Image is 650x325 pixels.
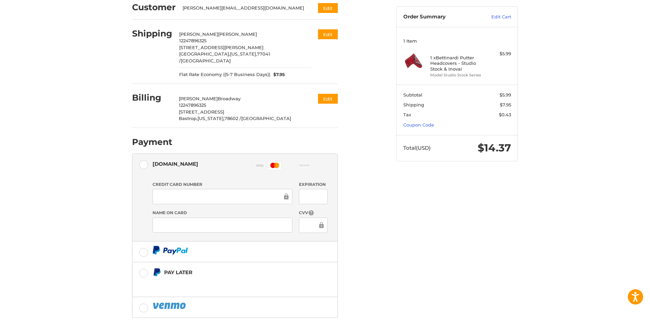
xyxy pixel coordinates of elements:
span: [PERSON_NAME] [179,31,218,37]
span: $14.37 [478,142,511,154]
span: Bastrop, [179,116,198,121]
span: Shipping [403,102,424,107]
a: Edit Cart [477,14,511,20]
label: Name on Card [153,210,292,216]
span: [STREET_ADDRESS][PERSON_NAME] [179,45,263,50]
button: Edit [318,3,338,13]
span: [PERSON_NAME] [218,31,257,37]
span: 78602 / [225,116,241,121]
span: $5.99 [500,92,511,98]
span: [PERSON_NAME] [179,96,218,101]
a: Coupon Code [403,122,434,128]
span: [US_STATE], [230,51,257,57]
div: [PERSON_NAME][EMAIL_ADDRESS][DOMAIN_NAME] [183,5,305,12]
span: Subtotal [403,92,422,98]
h3: Order Summary [403,14,477,20]
h3: 1 Item [403,38,511,44]
span: $0.43 [499,112,511,117]
h2: Billing [132,92,172,103]
span: 77041 / [179,51,270,63]
div: [DOMAIN_NAME] [153,158,198,169]
span: 12247896325 [179,102,206,108]
button: Edit [318,29,338,39]
span: [US_STATE], [198,116,225,121]
h2: Customer [132,2,176,13]
span: [GEOGRAPHIC_DATA] [181,58,231,63]
label: CVV [299,210,327,216]
li: Model Studio Stock Series [430,72,482,78]
h2: Payment [132,137,172,147]
img: PayPal icon [153,246,188,254]
label: Credit Card Number [153,181,292,188]
span: $7.95 [270,71,285,78]
span: [GEOGRAPHIC_DATA], [179,51,230,57]
div: Pay Later [164,267,295,278]
span: Tax [403,112,411,117]
span: $7.95 [500,102,511,107]
span: Total (USD) [403,145,431,151]
div: $5.99 [484,50,511,57]
h4: 1 x Bettinardi Putter Headcovers - Studio Stock & Inovai [430,55,482,72]
img: PayPal icon [153,301,187,310]
span: [GEOGRAPHIC_DATA] [241,116,291,121]
img: Pay Later icon [153,268,161,277]
span: [STREET_ADDRESS] [179,109,224,115]
span: Flat Rate Economy ((5-7 Business Days)) [179,71,270,78]
h2: Shipping [132,28,172,39]
span: 12247896325 [179,38,206,43]
span: Broadway [218,96,241,101]
iframe: PayPal Message 1 [153,278,295,289]
button: Edit [318,94,338,104]
label: Expiration [299,181,327,188]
